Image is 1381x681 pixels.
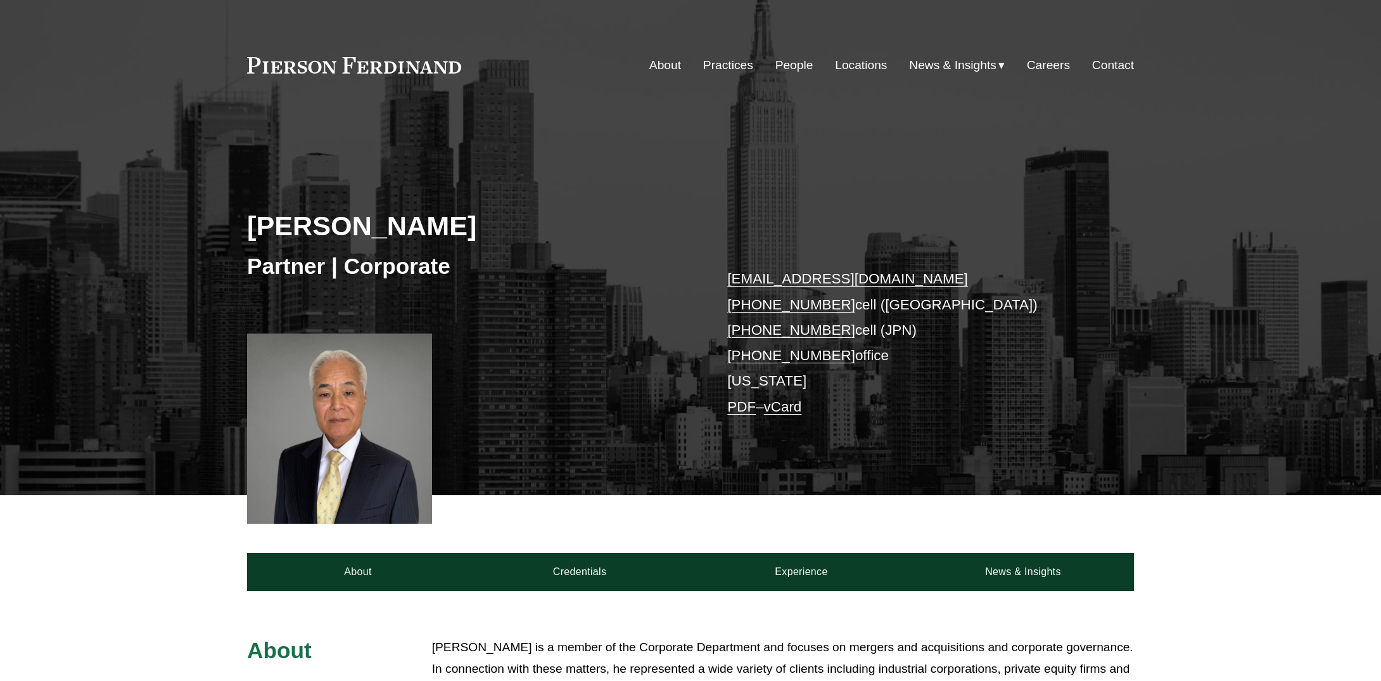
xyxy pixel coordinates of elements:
h2: [PERSON_NAME] [247,209,690,242]
a: Experience [690,553,912,591]
a: [EMAIL_ADDRESS][DOMAIN_NAME] [727,271,967,287]
a: Credentials [469,553,690,591]
a: [PHONE_NUMBER] [727,347,855,363]
a: About [649,53,681,77]
span: News & Insights [909,55,996,77]
a: Careers [1027,53,1070,77]
a: Practices [703,53,753,77]
a: PDF [727,399,756,415]
a: People [775,53,813,77]
h3: Partner | Corporate [247,252,690,280]
a: vCard [764,399,802,415]
a: Locations [835,53,887,77]
a: Contact [1092,53,1134,77]
span: About [247,638,312,663]
a: [PHONE_NUMBER] [727,297,855,313]
a: News & Insights [912,553,1134,591]
a: folder dropdown [909,53,1005,77]
a: About [247,553,469,591]
a: [PHONE_NUMBER] [727,322,855,338]
p: cell ([GEOGRAPHIC_DATA]) cell (JPN) office [US_STATE] – [727,266,1097,420]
